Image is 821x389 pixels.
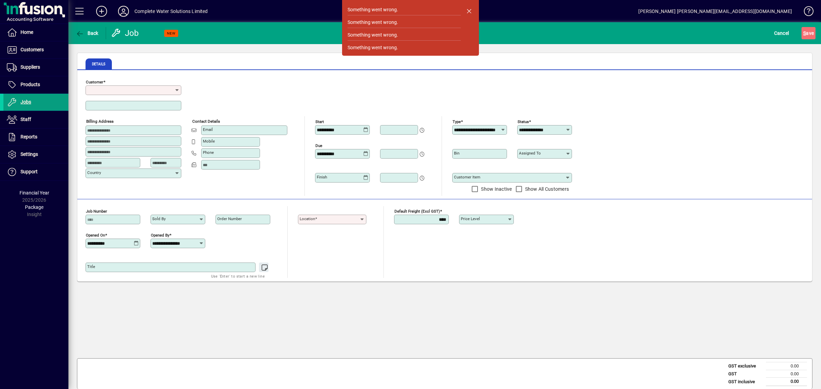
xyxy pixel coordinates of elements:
mat-label: Mobile [203,139,215,144]
mat-label: Due [315,143,322,148]
a: Support [3,163,68,180]
label: Show Inactive [480,186,512,192]
span: Jobs [21,99,31,105]
label: Show All Customers [524,186,569,192]
mat-label: Country [87,170,101,175]
a: Customers [3,41,68,58]
mat-label: Customer [86,80,103,84]
mat-label: Order number [217,216,242,221]
mat-label: Finish [317,175,327,179]
mat-label: Location [300,216,315,221]
span: Financial Year [19,190,49,196]
span: Customers [21,47,44,52]
a: Settings [3,146,68,163]
button: Save [802,27,816,39]
a: Staff [3,111,68,128]
mat-hint: Use 'Enter' to start a new line [211,272,265,280]
a: Home [3,24,68,41]
td: GST exclusive [725,362,766,370]
span: Back [76,30,99,36]
mat-label: Price Level [461,216,480,221]
span: Staff [21,117,31,122]
button: Add [91,5,113,17]
td: GST inclusive [725,378,766,386]
td: 0.00 [766,362,807,370]
mat-label: Type [453,119,461,124]
a: Products [3,76,68,93]
div: Job [111,28,140,39]
mat-label: Opened by [151,233,169,238]
mat-label: Phone [203,150,214,155]
a: Knowledge Base [799,1,812,24]
span: Suppliers [21,64,40,70]
span: Settings [21,151,38,157]
span: ave [803,28,814,39]
button: Back [74,27,100,39]
mat-label: Email [203,127,213,132]
mat-label: Status [518,119,529,124]
td: GST [725,370,766,378]
button: Cancel [772,27,791,39]
span: Home [21,29,33,35]
mat-label: Default Freight (excl GST) [394,209,440,214]
mat-label: Title [87,264,95,269]
div: Something went wrong. [348,19,398,26]
div: Something went wrong. [348,44,398,51]
span: NEW [167,31,175,36]
span: Details [92,63,105,66]
span: S [803,30,806,36]
mat-label: Sold by [152,216,166,221]
button: Profile [113,5,134,17]
div: [PERSON_NAME] [PERSON_NAME][EMAIL_ADDRESS][DOMAIN_NAME] [638,6,792,17]
mat-label: Customer Item [454,175,480,179]
span: Products [21,82,40,87]
span: Package [25,204,43,210]
div: Complete Water Solutions Limited [134,6,208,17]
span: Reports [21,134,37,139]
span: Support [21,169,38,174]
a: Suppliers [3,59,68,76]
mat-label: Start [315,119,324,124]
mat-label: Bin [454,151,459,156]
a: Reports [3,129,68,146]
mat-label: Assigned to [519,151,541,156]
div: Something went wrong. [348,31,398,39]
td: 0.00 [766,370,807,378]
span: Cancel [774,28,789,39]
mat-label: Opened On [86,233,105,238]
app-page-header-button: Back [68,27,106,39]
mat-label: Job number [86,209,107,214]
td: 0.00 [766,378,807,386]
